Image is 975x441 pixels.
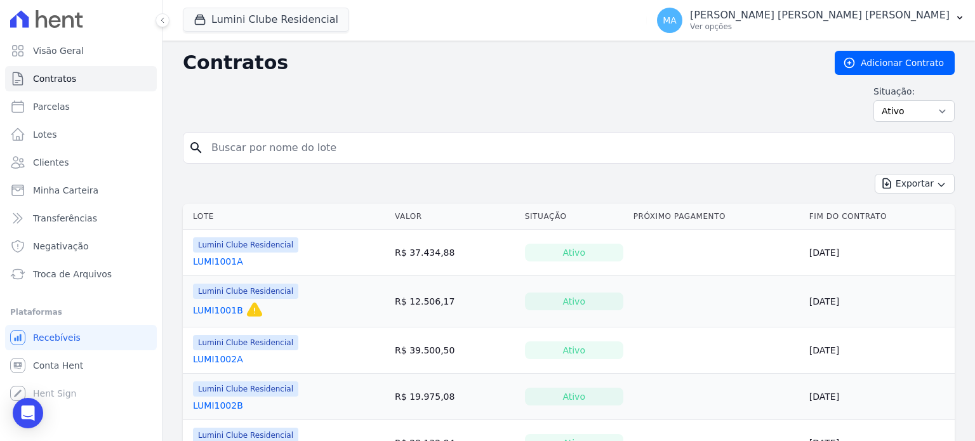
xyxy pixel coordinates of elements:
a: Minha Carteira [5,178,157,203]
a: LUMI1001B [193,304,243,317]
th: Próximo Pagamento [628,204,804,230]
span: Transferências [33,212,97,225]
a: Contratos [5,66,157,91]
p: [PERSON_NAME] [PERSON_NAME] [PERSON_NAME] [690,9,950,22]
span: Negativação [33,240,89,253]
td: R$ 39.500,50 [390,327,520,374]
a: Negativação [5,234,157,259]
a: Transferências [5,206,157,231]
td: [DATE] [804,230,955,276]
span: Visão Geral [33,44,84,57]
th: Valor [390,204,520,230]
input: Buscar por nome do lote [204,135,949,161]
div: Open Intercom Messenger [13,398,43,428]
td: [DATE] [804,327,955,374]
div: Ativo [525,341,623,359]
div: Plataformas [10,305,152,320]
th: Fim do Contrato [804,204,955,230]
button: Lumini Clube Residencial [183,8,349,32]
a: Clientes [5,150,157,175]
button: MA [PERSON_NAME] [PERSON_NAME] [PERSON_NAME] Ver opções [647,3,975,38]
th: Lote [183,204,390,230]
td: R$ 37.434,88 [390,230,520,276]
h2: Contratos [183,51,814,74]
td: R$ 12.506,17 [390,276,520,327]
div: Ativo [525,293,623,310]
th: Situação [520,204,628,230]
div: Ativo [525,388,623,405]
a: LUMI1002A [193,353,243,365]
a: LUMI1001A [193,255,243,268]
span: Contratos [33,72,76,85]
a: Parcelas [5,94,157,119]
i: search [189,140,204,155]
a: Visão Geral [5,38,157,63]
span: MA [663,16,677,25]
div: Ativo [525,244,623,261]
label: Situação: [873,85,955,98]
span: Lotes [33,128,57,141]
span: Troca de Arquivos [33,268,112,280]
a: Lotes [5,122,157,147]
p: Ver opções [690,22,950,32]
a: Adicionar Contrato [835,51,955,75]
td: [DATE] [804,276,955,327]
td: R$ 19.975,08 [390,374,520,420]
a: Recebíveis [5,325,157,350]
span: Lumini Clube Residencial [193,335,298,350]
span: Parcelas [33,100,70,113]
a: LUMI1002B [193,399,243,412]
span: Lumini Clube Residencial [193,381,298,397]
span: Lumini Clube Residencial [193,284,298,299]
td: [DATE] [804,374,955,420]
button: Exportar [875,174,955,194]
span: Minha Carteira [33,184,98,197]
a: Conta Hent [5,353,157,378]
span: Clientes [33,156,69,169]
span: Conta Hent [33,359,83,372]
span: Recebíveis [33,331,81,344]
span: Lumini Clube Residencial [193,237,298,253]
a: Troca de Arquivos [5,261,157,287]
